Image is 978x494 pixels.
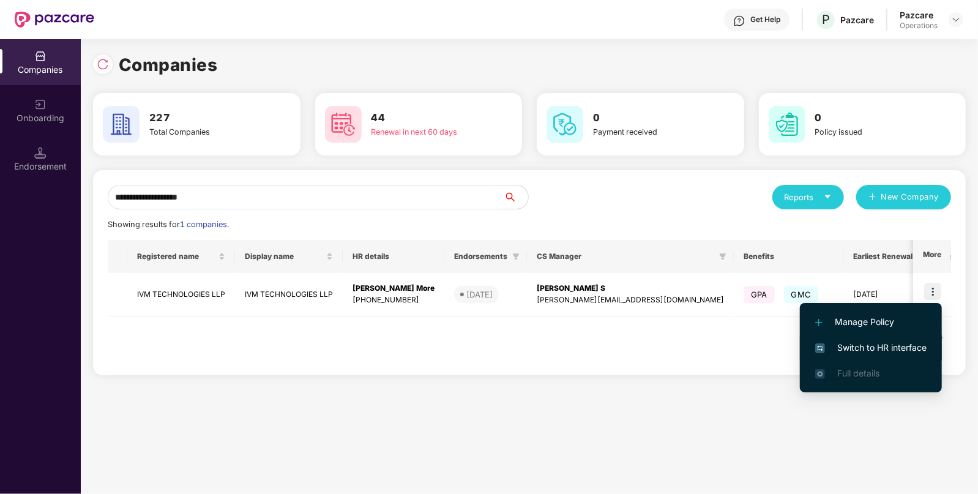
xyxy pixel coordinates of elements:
[951,15,961,24] img: svg+xml;base64,PHN2ZyBpZD0iRHJvcGRvd24tMzJ4MzIiIHhtbG5zPSJodHRwOi8vd3d3LnczLm9yZy8yMDAwL3N2ZyIgd2...
[454,252,507,261] span: Endorsements
[719,253,726,260] span: filter
[537,294,724,306] div: [PERSON_NAME][EMAIL_ADDRESS][DOMAIN_NAME]
[900,9,938,21] div: Pazcare
[784,286,819,303] span: GMC
[815,343,825,353] img: svg+xml;base64,PHN2ZyB4bWxucz0iaHR0cDovL3d3dy53My5vcmcvMjAwMC9zdmciIHdpZHRoPSIxNiIgaGVpZ2h0PSIxNi...
[734,240,843,273] th: Benefits
[371,126,477,138] div: Renewal in next 60 days
[815,126,920,138] div: Policy issued
[815,341,927,354] span: Switch to HR interface
[868,193,876,203] span: plus
[815,319,823,326] img: svg+xml;base64,PHN2ZyB4bWxucz0iaHR0cDovL3d3dy53My5vcmcvMjAwMC9zdmciIHdpZHRoPSIxMi4yMDEiIGhlaWdodD...
[824,193,832,201] span: caret-down
[34,99,47,111] img: svg+xml;base64,PHN2ZyB3aWR0aD0iMjAiIGhlaWdodD0iMjAiIHZpZXdCb3g9IjAgMCAyMCAyMCIgZmlsbD0ibm9uZSIgeG...
[127,240,235,273] th: Registered name
[822,12,830,27] span: P
[840,14,874,26] div: Pazcare
[785,191,832,203] div: Reports
[235,240,343,273] th: Display name
[733,15,745,27] img: svg+xml;base64,PHN2ZyBpZD0iSGVscC0zMngzMiIgeG1sbnM9Imh0dHA6Ly93d3cudzMub3JnLzIwMDAvc3ZnIiB3aWR0aD...
[503,185,529,209] button: search
[815,315,927,329] span: Manage Policy
[750,15,780,24] div: Get Help
[353,294,435,306] div: [PHONE_NUMBER]
[466,288,493,301] div: [DATE]
[34,50,47,62] img: svg+xml;base64,PHN2ZyBpZD0iQ29tcGFuaWVzIiB4bWxucz0iaHR0cDovL3d3dy53My5vcmcvMjAwMC9zdmciIHdpZHRoPS...
[593,110,698,126] h3: 0
[343,240,444,273] th: HR details
[325,106,362,143] img: svg+xml;base64,PHN2ZyB4bWxucz0iaHR0cDovL3d3dy53My5vcmcvMjAwMC9zdmciIHdpZHRoPSI2MCIgaGVpZ2h0PSI2MC...
[924,283,941,300] img: icon
[34,147,47,159] img: svg+xml;base64,PHN2ZyB3aWR0aD0iMTQuNSIgaGVpZ2h0PSIxNC41IiB2aWV3Qm94PSIwIDAgMTYgMTYiIGZpbGw9Im5vbm...
[856,185,951,209] button: plusNew Company
[119,51,218,78] h1: Companies
[180,220,229,229] span: 1 companies.
[843,273,922,316] td: [DATE]
[97,58,109,70] img: svg+xml;base64,PHN2ZyBpZD0iUmVsb2FkLTMyeDMyIiB4bWxucz0iaHR0cDovL3d3dy53My5vcmcvMjAwMC9zdmciIHdpZH...
[837,368,879,378] span: Full details
[537,252,714,261] span: CS Manager
[815,369,825,379] img: svg+xml;base64,PHN2ZyB4bWxucz0iaHR0cDovL3d3dy53My5vcmcvMjAwMC9zdmciIHdpZHRoPSIxNi4zNjMiIGhlaWdodD...
[744,286,775,303] span: GPA
[137,252,216,261] span: Registered name
[717,249,729,264] span: filter
[537,283,724,294] div: [PERSON_NAME] S
[900,21,938,31] div: Operations
[593,126,698,138] div: Payment received
[15,12,94,28] img: New Pazcare Logo
[512,253,520,260] span: filter
[353,283,435,294] div: [PERSON_NAME] More
[127,273,235,316] td: IVM TECHNOLOGIES LLP
[371,110,477,126] h3: 44
[108,220,229,229] span: Showing results for
[881,191,939,203] span: New Company
[547,106,583,143] img: svg+xml;base64,PHN2ZyB4bWxucz0iaHR0cDovL3d3dy53My5vcmcvMjAwMC9zdmciIHdpZHRoPSI2MCIgaGVpZ2h0PSI2MC...
[245,252,324,261] span: Display name
[235,273,343,316] td: IVM TECHNOLOGIES LLP
[815,110,920,126] h3: 0
[769,106,805,143] img: svg+xml;base64,PHN2ZyB4bWxucz0iaHR0cDovL3d3dy53My5vcmcvMjAwMC9zdmciIHdpZHRoPSI2MCIgaGVpZ2h0PSI2MC...
[913,240,951,273] th: More
[103,106,140,143] img: svg+xml;base64,PHN2ZyB4bWxucz0iaHR0cDovL3d3dy53My5vcmcvMjAwMC9zdmciIHdpZHRoPSI2MCIgaGVpZ2h0PSI2MC...
[149,110,255,126] h3: 227
[149,126,255,138] div: Total Companies
[503,192,528,202] span: search
[510,249,522,264] span: filter
[843,240,922,273] th: Earliest Renewal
